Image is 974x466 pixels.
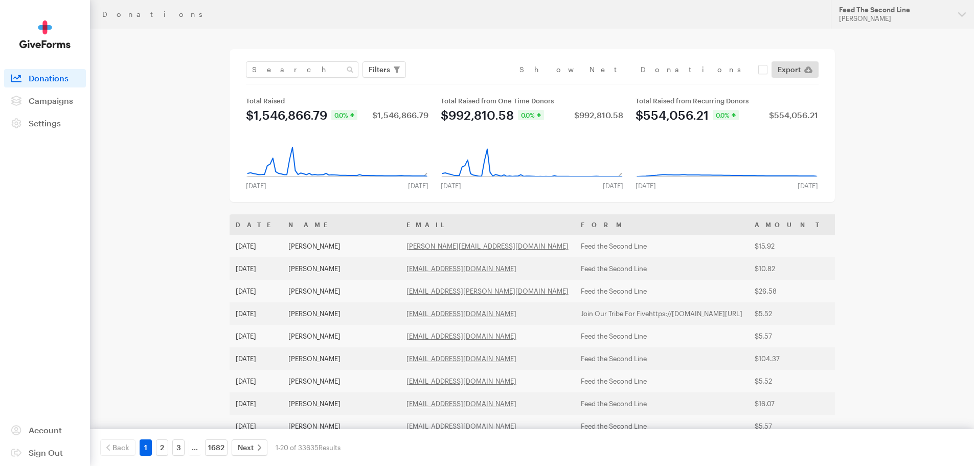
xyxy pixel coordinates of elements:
[230,325,282,347] td: [DATE]
[713,110,739,120] div: 0.0%
[575,370,749,392] td: Feed the Second Line
[831,325,907,347] td: Paid
[749,392,831,415] td: $16.07
[406,400,516,408] a: [EMAIL_ADDRESS][DOMAIN_NAME]
[29,96,73,105] span: Campaigns
[246,61,358,78] input: Search Name & Email
[156,439,168,456] a: 2
[575,392,749,415] td: Feed the Second Line
[831,347,907,370] td: Paid
[831,370,907,392] td: Paid
[772,61,819,78] a: Export
[575,347,749,370] td: Feed the Second Line
[230,392,282,415] td: [DATE]
[575,302,749,325] td: Join Our Tribe For Fivehttps://[DOMAIN_NAME][URL]
[406,242,569,250] a: [PERSON_NAME][EMAIL_ADDRESS][DOMAIN_NAME]
[4,443,86,462] a: Sign Out
[4,92,86,110] a: Campaigns
[282,302,400,325] td: [PERSON_NAME]
[400,214,575,235] th: Email
[636,97,818,105] div: Total Raised from Recurring Donors
[749,302,831,325] td: $5.52
[282,392,400,415] td: [PERSON_NAME]
[319,443,341,452] span: Results
[230,347,282,370] td: [DATE]
[575,257,749,280] td: Feed the Second Line
[363,61,406,78] button: Filters
[19,20,71,49] img: GiveForms
[205,439,228,456] a: 1682
[831,257,907,280] td: Paid
[276,439,341,456] div: 1-20 of 33635
[282,235,400,257] td: [PERSON_NAME]
[441,109,514,121] div: $992,810.58
[406,264,516,273] a: [EMAIL_ADDRESS][DOMAIN_NAME]
[575,280,749,302] td: Feed the Second Line
[831,235,907,257] td: Paid
[749,235,831,257] td: $15.92
[574,111,623,119] div: $992,810.58
[282,347,400,370] td: [PERSON_NAME]
[575,214,749,235] th: Form
[4,421,86,439] a: Account
[29,118,61,128] span: Settings
[282,257,400,280] td: [PERSON_NAME]
[749,257,831,280] td: $10.82
[230,280,282,302] td: [DATE]
[240,182,273,190] div: [DATE]
[246,97,428,105] div: Total Raised
[402,182,435,190] div: [DATE]
[839,14,950,23] div: [PERSON_NAME]
[749,214,831,235] th: Amount
[441,97,623,105] div: Total Raised from One Time Donors
[230,415,282,437] td: [DATE]
[282,280,400,302] td: [PERSON_NAME]
[406,377,516,385] a: [EMAIL_ADDRESS][DOMAIN_NAME]
[839,6,950,14] div: Feed The Second Line
[29,425,62,435] span: Account
[230,235,282,257] td: [DATE]
[232,439,267,456] a: Next
[406,422,516,430] a: [EMAIL_ADDRESS][DOMAIN_NAME]
[636,109,709,121] div: $554,056.21
[230,214,282,235] th: Date
[246,109,327,121] div: $1,546,866.79
[369,63,390,76] span: Filters
[831,415,907,437] td: Paid
[749,280,831,302] td: $26.58
[406,332,516,340] a: [EMAIL_ADDRESS][DOMAIN_NAME]
[575,415,749,437] td: Feed the Second Line
[230,302,282,325] td: [DATE]
[238,441,254,454] span: Next
[575,325,749,347] td: Feed the Second Line
[172,439,185,456] a: 3
[331,110,357,120] div: 0.0%
[749,325,831,347] td: $5.57
[282,370,400,392] td: [PERSON_NAME]
[372,111,428,119] div: $1,546,866.79
[831,214,907,235] th: Status
[749,415,831,437] td: $5.57
[518,110,544,120] div: 0.0%
[629,182,662,190] div: [DATE]
[29,448,63,457] span: Sign Out
[4,114,86,132] a: Settings
[282,214,400,235] th: Name
[230,370,282,392] td: [DATE]
[778,63,801,76] span: Export
[406,354,516,363] a: [EMAIL_ADDRESS][DOMAIN_NAME]
[29,73,69,83] span: Donations
[597,182,629,190] div: [DATE]
[282,325,400,347] td: [PERSON_NAME]
[749,370,831,392] td: $5.52
[831,392,907,415] td: Paid
[435,182,467,190] div: [DATE]
[4,69,86,87] a: Donations
[575,235,749,257] td: Feed the Second Line
[230,257,282,280] td: [DATE]
[282,415,400,437] td: [PERSON_NAME]
[831,280,907,302] td: Paid
[406,309,516,318] a: [EMAIL_ADDRESS][DOMAIN_NAME]
[769,111,818,119] div: $554,056.21
[831,302,907,325] td: Paid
